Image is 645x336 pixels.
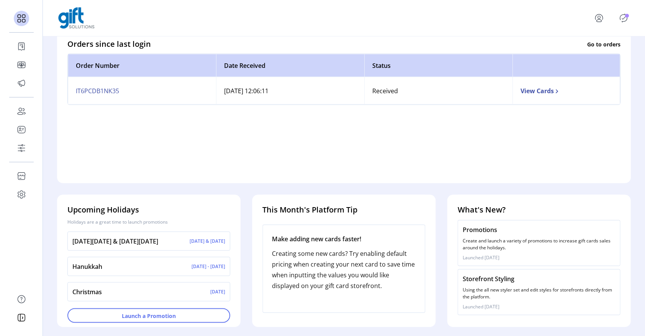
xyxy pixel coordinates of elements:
p: Make adding new cards faster! [272,234,416,244]
p: Using the all new styler set and edit styles for storefronts directly from the platform. [463,287,616,300]
p: Launched [DATE] [463,254,616,261]
th: Order Number [68,54,216,77]
p: [DATE] [210,288,225,295]
button: Launch a Promotion [67,308,230,323]
p: Creating some new cards? Try enabling default pricing when creating your next card to save time w... [272,248,416,291]
p: [DATE] - [DATE] [192,263,225,270]
p: Promotions [463,225,616,234]
span: Launch a Promotion [77,311,220,320]
img: logo [58,7,95,29]
td: IT6PCDB1NK35 [68,77,216,104]
h4: This Month's Platform Tip [262,204,425,216]
p: Launched [DATE] [463,303,616,310]
p: [DATE][DATE] & [DATE][DATE] [72,237,158,246]
td: Received [364,77,512,104]
h4: What's New? [458,204,620,216]
h4: Upcoming Holidays [67,204,230,216]
button: menu [584,9,617,27]
p: Holidays are a great time to launch promotions [67,219,230,226]
p: Create and launch a variety of promotions to increase gift cards sales around the holidays. [463,237,616,251]
p: Hanukkah [72,262,102,271]
h4: Orders since last login [67,38,151,50]
th: Date Received [216,54,364,77]
th: Status [364,54,512,77]
p: [DATE] & [DATE] [190,238,225,245]
p: Go to orders [587,40,620,48]
td: [DATE] 12:06:11 [216,77,364,104]
button: Publisher Panel [617,12,630,24]
td: View Cards [512,77,620,104]
p: Christmas [72,287,102,296]
p: Storefront Styling [463,274,616,283]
